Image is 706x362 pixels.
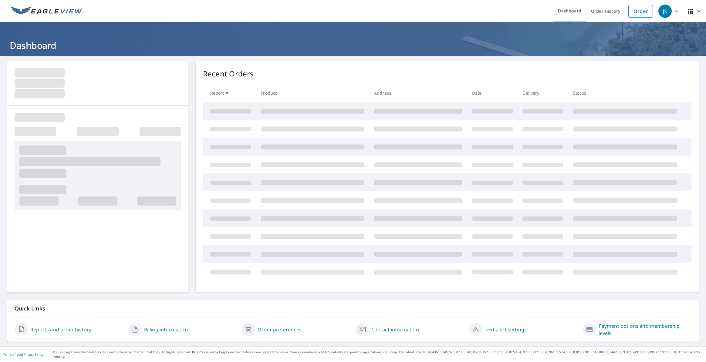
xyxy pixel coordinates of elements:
a: Reports and order history [30,326,91,333]
th: Product [256,84,369,102]
a: Order [628,5,653,18]
a: Payment options and membership levels [599,322,692,337]
a: Text alert settings [485,326,527,333]
th: Delivery [518,84,568,102]
img: EV Logo [11,7,83,16]
h1: Dashboard [7,39,699,52]
a: Order preferences [258,326,302,333]
a: Terms of Use [3,352,22,357]
p: | [3,353,43,356]
th: Status [568,84,682,102]
p: Quick Links [15,305,691,312]
th: Date [467,84,518,102]
p: © 2025 Eagle View Technologies, Inc. and Pictometry International Corp. All Rights Reserved. Repo... [52,350,703,359]
p: Recent Orders [203,68,254,79]
th: Address [369,84,467,102]
a: Billing information [144,326,188,333]
div: JS [658,5,672,18]
a: Contact information [371,326,419,333]
a: Privacy Policy [24,352,43,357]
th: Report # [203,84,256,102]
